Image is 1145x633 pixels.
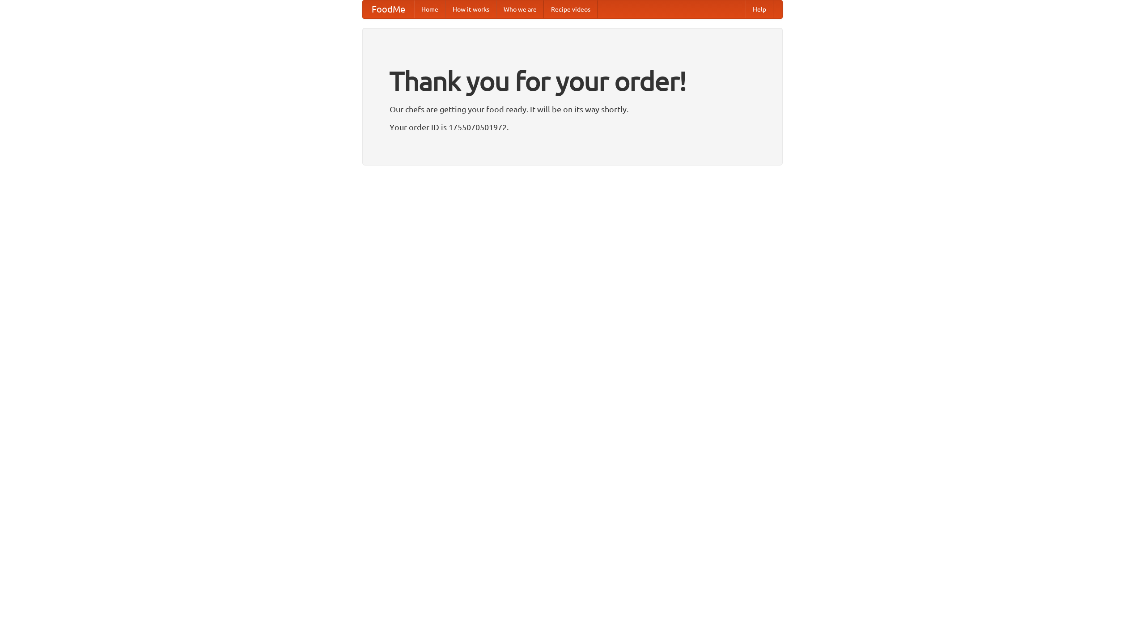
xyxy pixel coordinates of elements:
a: FoodMe [363,0,414,18]
p: Your order ID is 1755070501972. [390,120,755,134]
a: How it works [445,0,496,18]
a: Help [746,0,773,18]
p: Our chefs are getting your food ready. It will be on its way shortly. [390,102,755,116]
h1: Thank you for your order! [390,59,755,102]
a: Home [414,0,445,18]
a: Recipe videos [544,0,598,18]
a: Who we are [496,0,544,18]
